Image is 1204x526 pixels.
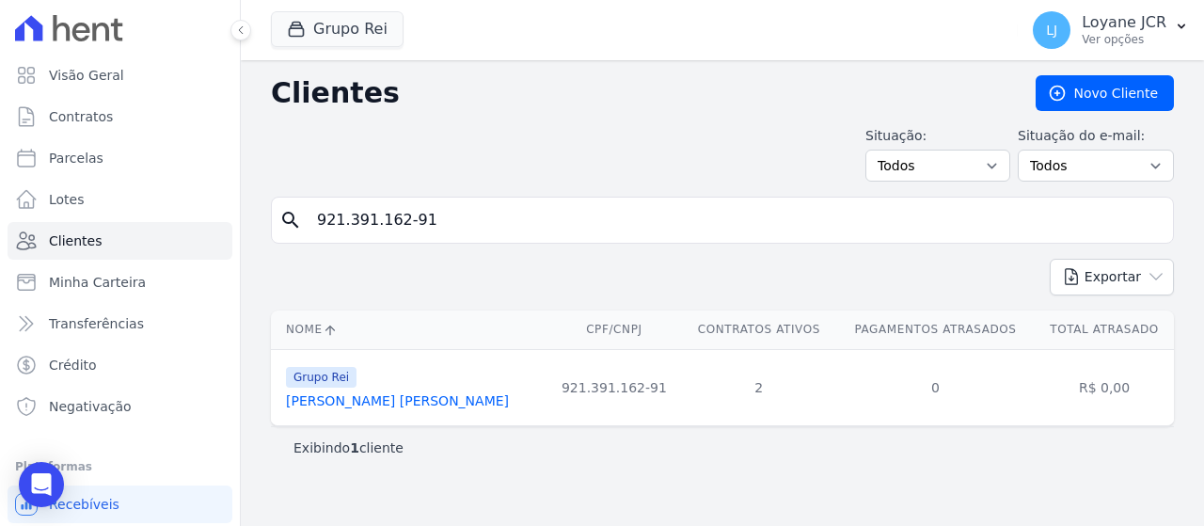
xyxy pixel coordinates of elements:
[49,314,144,333] span: Transferências
[306,201,1165,239] input: Buscar por nome, CPF ou e-mail
[8,98,232,135] a: Contratos
[1082,32,1166,47] p: Ver opções
[836,349,1035,425] td: 0
[271,11,404,47] button: Grupo Rei
[8,346,232,384] a: Crédito
[682,349,836,425] td: 2
[1046,24,1057,37] span: LJ
[1050,259,1174,295] button: Exportar
[49,107,113,126] span: Contratos
[836,311,1035,349] th: Pagamentos Atrasados
[19,462,64,507] div: Open Intercom Messenger
[49,495,119,514] span: Recebíveis
[1082,13,1166,32] p: Loyane JCR
[8,56,232,94] a: Visão Geral
[49,66,124,85] span: Visão Geral
[865,126,1010,146] label: Situação:
[279,209,302,231] i: search
[49,190,85,209] span: Lotes
[293,438,404,457] p: Exibindo cliente
[49,231,102,250] span: Clientes
[1018,126,1174,146] label: Situação do e-mail:
[8,305,232,343] a: Transferências
[15,455,225,478] div: Plataformas
[8,181,232,218] a: Lotes
[49,356,97,375] span: Crédito
[8,486,232,523] a: Recebíveis
[682,311,836,349] th: Contratos Ativos
[271,76,1006,110] h2: Clientes
[547,349,682,425] td: 921.391.162-91
[49,273,146,292] span: Minha Carteira
[286,393,509,408] a: [PERSON_NAME] [PERSON_NAME]
[286,367,356,388] span: Grupo Rei
[547,311,682,349] th: CPF/CNPJ
[49,149,103,167] span: Parcelas
[1018,4,1204,56] button: LJ Loyane JCR Ver opções
[8,388,232,425] a: Negativação
[8,263,232,301] a: Minha Carteira
[350,440,359,455] b: 1
[1036,75,1174,111] a: Novo Cliente
[271,311,547,349] th: Nome
[8,139,232,177] a: Parcelas
[8,222,232,260] a: Clientes
[1035,311,1174,349] th: Total Atrasado
[1035,349,1174,425] td: R$ 0,00
[49,397,132,416] span: Negativação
